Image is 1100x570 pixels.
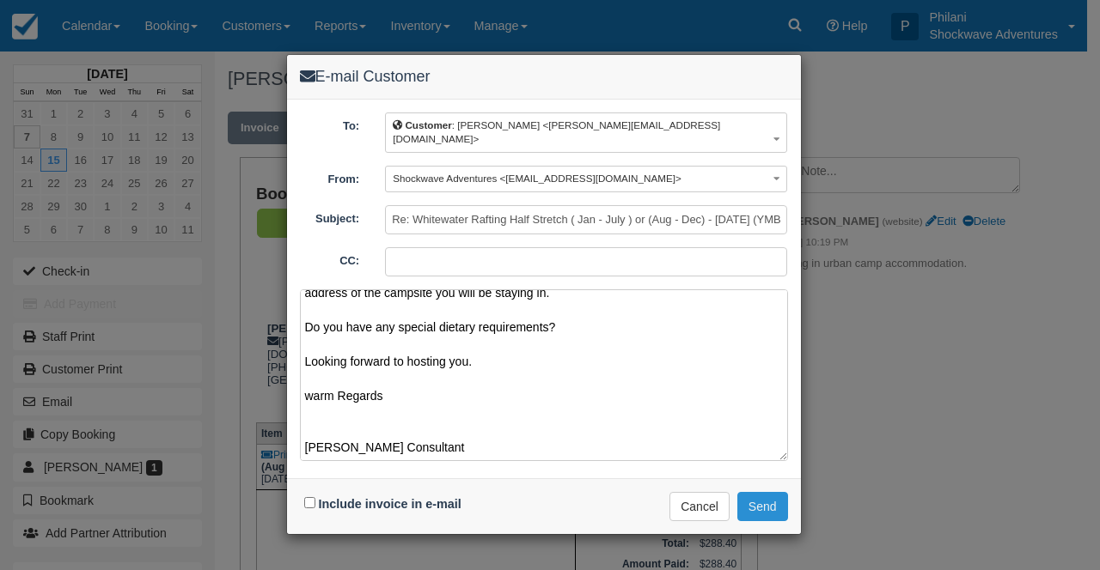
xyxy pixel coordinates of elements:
[287,247,373,270] label: CC:
[393,173,681,184] span: Shockwave Adventures <[EMAIL_ADDRESS][DOMAIN_NAME]>
[385,166,787,192] button: Shockwave Adventures <[EMAIL_ADDRESS][DOMAIN_NAME]>
[319,497,461,511] label: Include invoice in e-mail
[287,112,373,135] label: To:
[393,119,720,145] span: : [PERSON_NAME] <[PERSON_NAME][EMAIL_ADDRESS][DOMAIN_NAME]>
[737,492,788,521] button: Send
[287,166,373,188] label: From:
[385,112,787,153] button: Customer: [PERSON_NAME] <[PERSON_NAME][EMAIL_ADDRESS][DOMAIN_NAME]>
[287,205,373,227] label: Subject:
[669,492,730,521] button: Cancel
[300,68,788,86] h4: E-mail Customer
[405,119,451,130] b: Customer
